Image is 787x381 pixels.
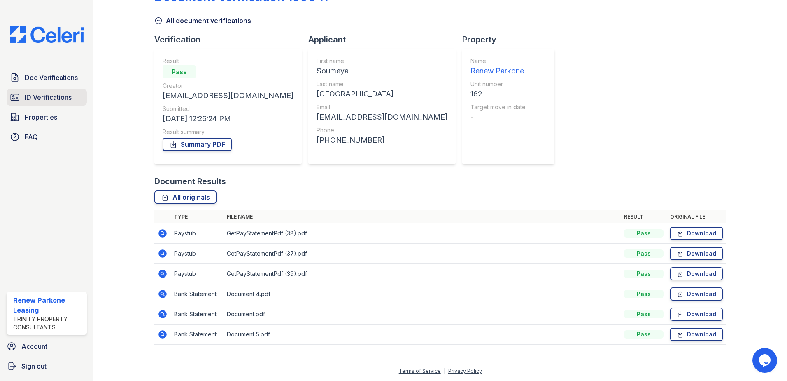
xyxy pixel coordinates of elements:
a: Download [670,328,723,341]
div: Pass [624,290,664,298]
a: Summary PDF [163,138,232,151]
div: Pass [624,330,664,339]
a: Sign out [3,358,90,374]
th: Original file [667,210,726,223]
div: Renew Parkone Leasing [13,295,84,315]
div: Applicant [308,34,462,45]
th: Type [171,210,224,223]
div: Pass [624,310,664,318]
span: Properties [25,112,57,122]
div: [PHONE_NUMBER] [317,134,447,146]
th: Result [621,210,667,223]
div: [EMAIL_ADDRESS][DOMAIN_NAME] [317,111,447,123]
div: Pass [163,65,196,78]
img: CE_Logo_Blue-a8612792a0a2168367f1c8372b55b34899dd931a85d93a1a3d3e32e68fde9ad4.png [3,26,90,43]
div: Unit number [470,80,526,88]
iframe: chat widget [752,348,779,373]
div: [DATE] 12:26:24 PM [163,113,293,125]
div: Target move in date [470,103,526,111]
th: File name [224,210,621,223]
a: ID Verifications [7,89,87,106]
td: Document.pdf [224,304,621,325]
a: Name Renew Parkone [470,57,526,77]
a: All originals [154,190,217,204]
div: Soumeya [317,65,447,77]
td: Bank Statement [171,325,224,345]
div: Name [470,57,526,65]
span: FAQ [25,132,38,142]
div: Submitted [163,105,293,113]
div: Renew Parkone [470,65,526,77]
td: GetPayStatementPdf (39).pdf [224,264,621,284]
a: Doc Verifications [7,69,87,86]
div: [EMAIL_ADDRESS][DOMAIN_NAME] [163,90,293,101]
td: Document 4.pdf [224,284,621,304]
a: All document verifications [154,16,251,26]
div: Pass [624,270,664,278]
td: GetPayStatementPdf (37).pdf [224,244,621,264]
div: Property [462,34,561,45]
div: Result summary [163,128,293,136]
span: ID Verifications [25,92,72,102]
span: Sign out [21,361,47,371]
td: Paystub [171,223,224,244]
div: Trinity Property Consultants [13,315,84,332]
td: Bank Statement [171,304,224,325]
a: Download [670,247,723,260]
a: FAQ [7,129,87,145]
a: Download [670,227,723,240]
td: Paystub [171,244,224,264]
a: Account [3,338,90,355]
div: Document Results [154,176,226,187]
a: Terms of Service [399,368,441,374]
div: [GEOGRAPHIC_DATA] [317,88,447,100]
span: Doc Verifications [25,73,78,82]
td: Bank Statement [171,284,224,304]
div: Pass [624,249,664,258]
div: | [444,368,445,374]
div: First name [317,57,447,65]
div: Email [317,103,447,111]
div: Pass [624,229,664,238]
div: Last name [317,80,447,88]
a: Download [670,267,723,280]
div: Result [163,57,293,65]
td: Paystub [171,264,224,284]
span: Account [21,341,47,351]
a: Privacy Policy [448,368,482,374]
a: Download [670,287,723,301]
div: Creator [163,82,293,90]
div: Verification [154,34,308,45]
div: Phone [317,126,447,134]
td: GetPayStatementPdf (38).pdf [224,223,621,244]
div: - [470,111,526,123]
td: Document 5.pdf [224,325,621,345]
a: Properties [7,109,87,125]
div: 162 [470,88,526,100]
a: Download [670,308,723,321]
